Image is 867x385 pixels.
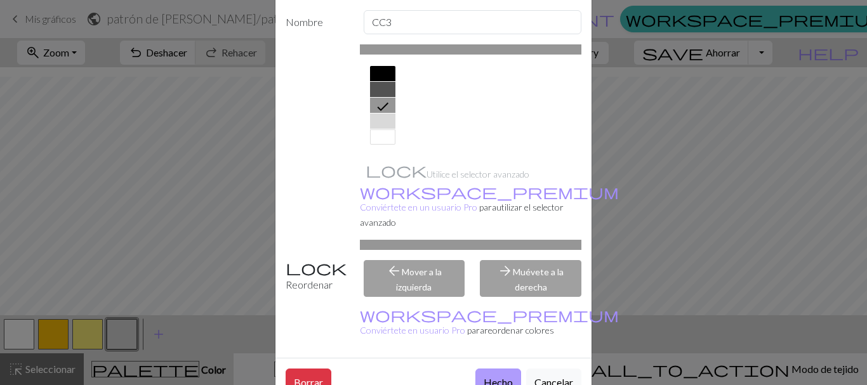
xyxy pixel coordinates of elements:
span: workspace_premium [360,183,619,200]
div: #525252 [370,82,395,97]
font: reordenar colores [484,325,554,336]
font: Reordenar [286,278,333,290]
font: Conviértete en usuario Pro [360,325,465,336]
font: para [467,325,484,336]
a: Conviértete en usuario Pro [360,310,619,336]
font: Conviértete en un usuario Pro [360,202,477,212]
span: workspace_premium [360,306,619,323]
a: Conviértete en un usuario Pro [360,186,619,212]
font: para [479,202,496,212]
div: #FFFFFF [370,129,395,145]
div: #D9D9D9 [370,114,395,129]
font: Nombre [286,16,323,28]
div: #969696 [370,98,395,113]
div: #000000 [370,66,395,81]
